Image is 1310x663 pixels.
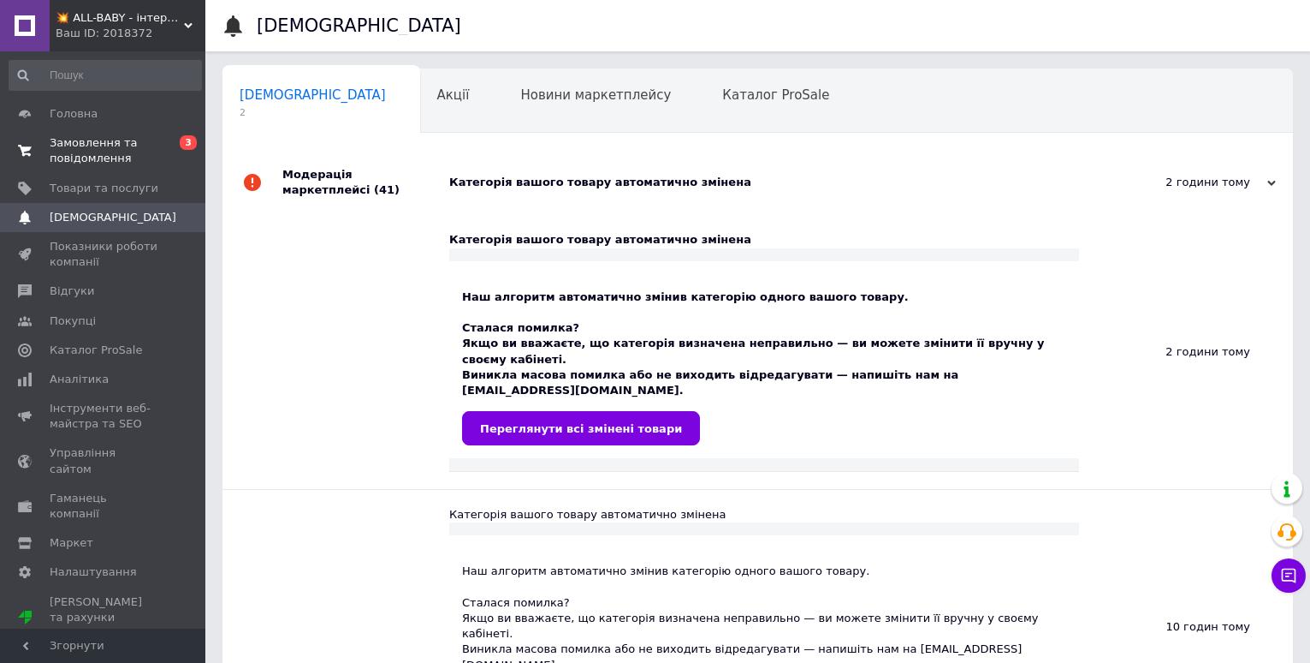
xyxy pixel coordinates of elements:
div: Категорія вашого товару автоматично змінена [449,232,1079,248]
span: 💥 ALL-BABY - інтернет - магазин товарів для дітей [56,10,184,26]
span: [PERSON_NAME] та рахунки [50,594,158,642]
span: Новини маркетплейсу [520,87,671,103]
div: Категорія вашого товару автоматично змінена [449,175,1105,190]
a: Переглянути всі змінені товари [462,411,700,445]
span: Показники роботи компанії [50,239,158,270]
span: Акції [437,87,470,103]
span: Замовлення та повідомлення [50,135,158,166]
span: Товари та послуги [50,181,158,196]
input: Пошук [9,60,202,91]
div: Наш алгоритм автоматично змінив категорію одного вашого товару. Cталася помилка? Якщо ви вважаєте... [462,274,1066,446]
span: Каталог ProSale [722,87,829,103]
span: Покупці [50,314,96,329]
button: Чат з покупцем [1271,558,1306,593]
span: Аналітика [50,372,109,387]
span: Маркет [50,535,93,551]
span: Головна [50,106,98,122]
span: [DEMOGRAPHIC_DATA] [240,87,386,103]
span: Налаштування [50,564,137,580]
div: Ваш ID: 2018372 [56,26,205,41]
span: Відгуки [50,284,94,299]
span: [DEMOGRAPHIC_DATA] [50,210,176,225]
div: Prom топ [50,625,158,641]
span: 2 [240,106,386,119]
div: 2 години тому [1079,215,1293,489]
div: 2 години тому [1105,175,1276,190]
span: Гаманець компанії [50,491,158,522]
span: 3 [180,135,197,150]
div: Категорія вашого товару автоматично змінена [449,507,1079,523]
span: Каталог ProSale [50,343,142,358]
h1: [DEMOGRAPHIC_DATA] [257,15,461,36]
span: Управління сайтом [50,445,158,476]
span: (41) [374,183,400,196]
div: Модерація маркетплейсі [282,150,449,215]
span: Інструменти веб-майстра та SEO [50,401,158,432]
span: Переглянути всі змінені товари [480,422,682,435]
